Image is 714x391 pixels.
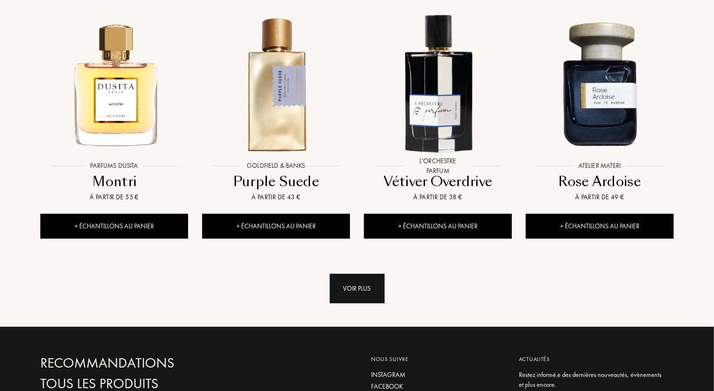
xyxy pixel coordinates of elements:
a: Montri Parfums DusitaParfums DusitaMontriÀ partir de 55 € [40,0,188,214]
div: + Échantillons au panier [202,214,350,239]
div: Voir plus [330,274,385,303]
div: + Échantillons au panier [40,214,188,239]
div: À partir de 55 € [44,192,184,202]
img: Rose Ardoise Atelier Materi [527,11,673,157]
div: Actualités [519,355,667,363]
div: Nous suivre [371,355,505,363]
a: Instagram [371,370,505,380]
a: Recommandations [40,355,242,371]
img: Vétiver Overdrive L'Orchestre Parfum [365,11,511,157]
div: À partir de 43 € [206,192,346,202]
div: Restez informé.e des dernières nouveautés, évènements et plus encore. [519,370,667,390]
div: + Échantillons au panier [364,214,512,239]
a: Vétiver Overdrive L'Orchestre ParfumL'Orchestre ParfumVétiver OverdriveÀ partir de 38 € [364,0,512,214]
div: À partir de 38 € [368,192,508,202]
img: Purple Suede Goldfield & Banks [203,11,349,157]
div: À partir de 49 € [530,192,670,202]
img: Montri Parfums Dusita [41,11,187,157]
a: Purple Suede Goldfield & BanksGoldfield & BanksPurple SuedeÀ partir de 43 € [202,0,350,214]
a: Rose Ardoise Atelier MateriAtelier MateriRose ArdoiseÀ partir de 49 € [526,0,674,214]
div: + Échantillons au panier [526,214,674,239]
